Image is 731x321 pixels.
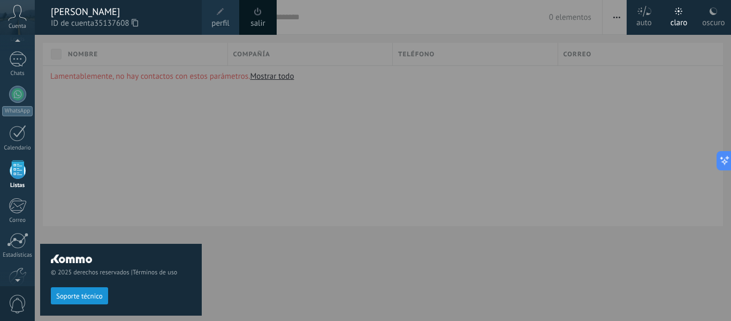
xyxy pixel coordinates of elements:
[2,70,33,77] div: Chats
[702,7,725,35] div: oscuro
[51,292,108,300] a: Soporte técnico
[9,23,26,30] span: Cuenta
[2,252,33,259] div: Estadísticas
[211,18,229,29] span: perfil
[51,18,191,29] span: ID de cuenta
[2,217,33,224] div: Correo
[671,7,688,35] div: claro
[636,7,652,35] div: auto
[51,287,108,304] button: Soporte técnico
[133,268,177,277] a: Términos de uso
[2,106,33,116] div: WhatsApp
[2,182,33,189] div: Listas
[51,6,191,18] div: [PERSON_NAME]
[51,268,191,277] span: © 2025 derechos reservados |
[2,145,33,152] div: Calendario
[250,18,265,29] a: salir
[94,18,138,29] span: 35137608
[56,293,103,300] span: Soporte técnico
